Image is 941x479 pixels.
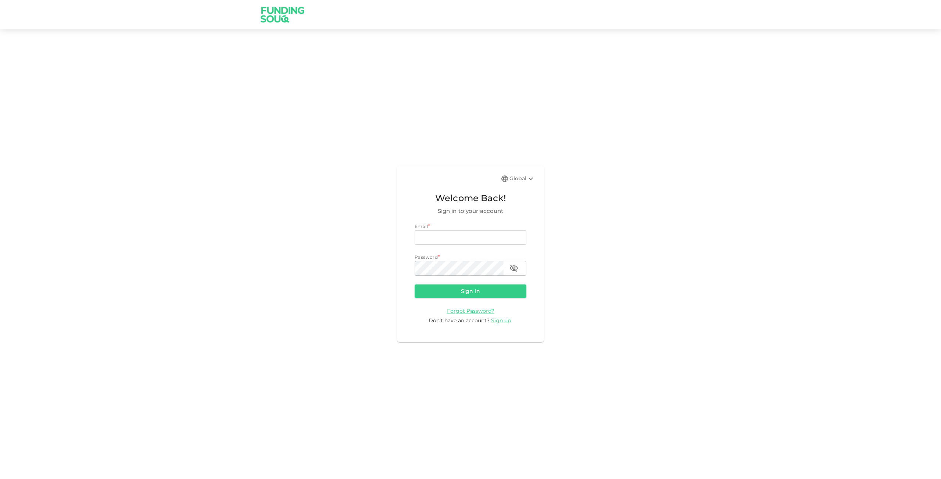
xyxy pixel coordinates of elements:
[491,317,511,324] span: Sign up
[429,317,490,324] span: Don’t have an account?
[415,230,526,245] input: email
[415,224,428,229] span: Email
[415,261,504,276] input: password
[415,191,526,205] span: Welcome Back!
[415,207,526,215] span: Sign in to your account
[509,174,535,183] div: Global
[415,254,438,260] span: Password
[447,307,494,314] a: Forgot Password?
[415,284,526,298] button: Sign in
